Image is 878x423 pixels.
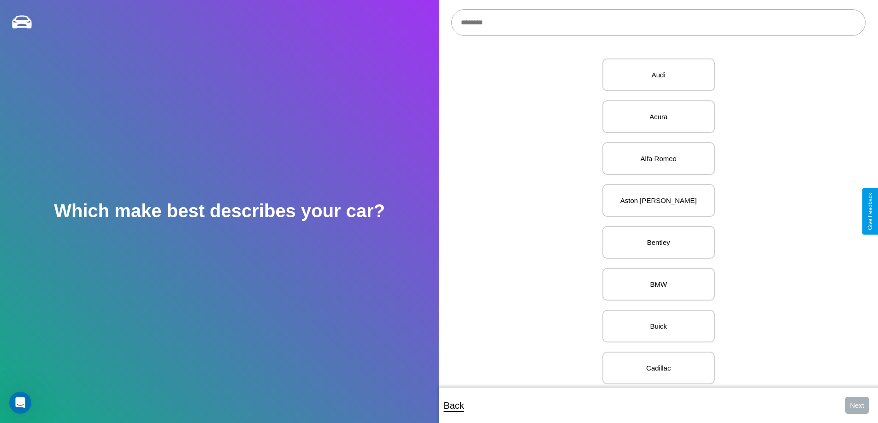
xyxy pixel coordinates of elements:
[867,193,873,230] div: Give Feedback
[9,392,31,414] iframe: Intercom live chat
[613,278,705,290] p: BMW
[444,397,464,414] p: Back
[613,320,705,332] p: Buick
[613,194,705,207] p: Aston [PERSON_NAME]
[845,397,869,414] button: Next
[613,236,705,249] p: Bentley
[613,362,705,374] p: Cadillac
[613,110,705,123] p: Acura
[54,201,385,221] h2: Which make best describes your car?
[613,69,705,81] p: Audi
[613,152,705,165] p: Alfa Romeo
